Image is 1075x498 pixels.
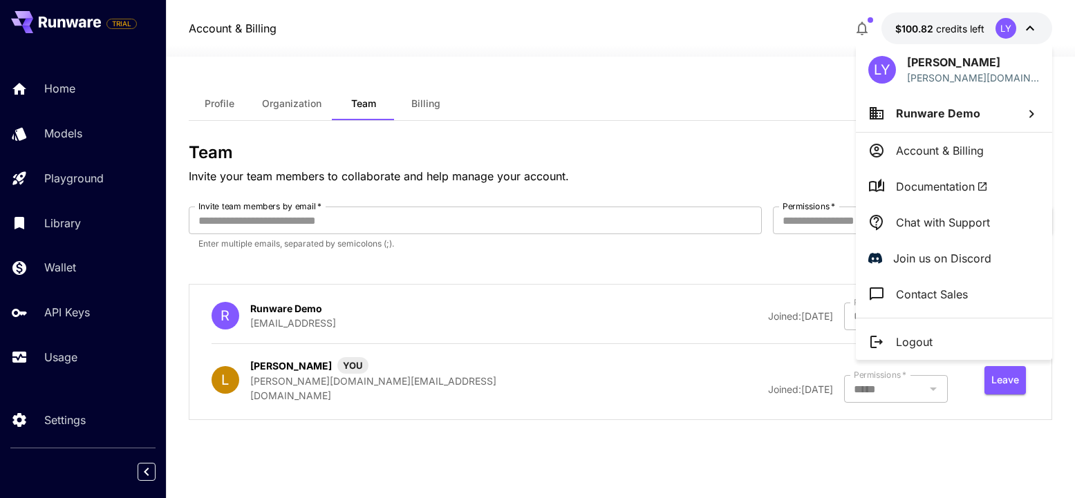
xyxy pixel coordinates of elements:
[907,70,1040,85] p: [PERSON_NAME][DOMAIN_NAME][EMAIL_ADDRESS][DOMAIN_NAME]
[893,250,991,267] p: Join us on Discord
[896,142,984,159] p: Account & Billing
[907,54,1040,70] p: [PERSON_NAME]
[896,334,933,350] p: Logout
[896,286,968,303] p: Contact Sales
[868,56,896,84] div: LY
[896,178,988,195] span: Documentation
[907,70,1040,85] div: leticia.ye@runware.ai
[856,95,1052,132] button: Runware Demo
[896,214,990,231] p: Chat with Support
[896,106,980,120] span: Runware Demo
